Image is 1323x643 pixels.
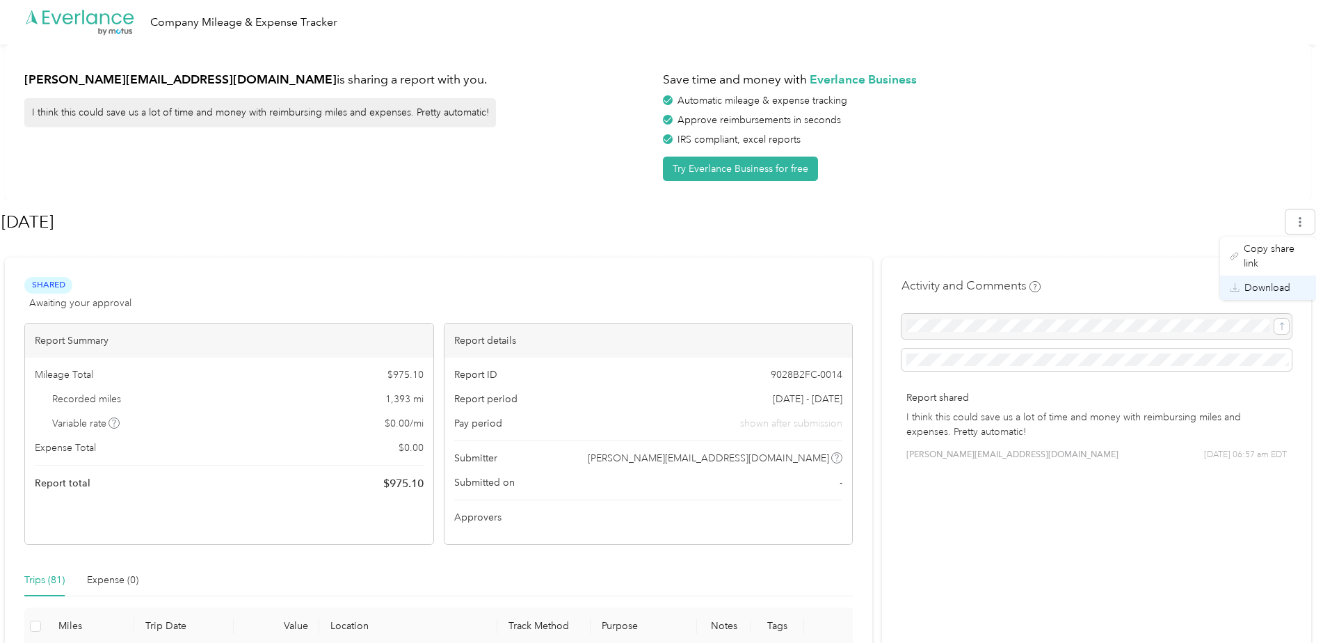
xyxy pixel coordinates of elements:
[840,475,842,490] span: -
[454,475,515,490] span: Submitted on
[906,410,1287,439] p: I think this could save us a lot of time and money with reimbursing miles and expenses. Pretty au...
[387,367,424,382] span: $ 975.10
[24,573,65,588] div: Trips (81)
[454,510,502,525] span: Approvers
[399,440,424,455] span: $ 0.00
[24,72,337,86] strong: [PERSON_NAME][EMAIL_ADDRESS][DOMAIN_NAME]
[901,277,1041,294] h4: Activity and Comments
[52,392,121,406] span: Recorded miles
[454,451,497,466] span: Submitter
[906,449,1118,461] span: [PERSON_NAME][EMAIL_ADDRESS][DOMAIN_NAME]
[25,324,433,358] div: Report Summary
[810,72,917,86] strong: Everlance Business
[52,416,120,431] span: Variable rate
[35,476,90,491] span: Report total
[87,573,138,588] div: Expense (0)
[740,416,842,431] span: shown after submission
[29,296,131,310] span: Awaiting your approval
[663,157,818,181] button: Try Everlance Business for free
[444,324,853,358] div: Report details
[771,367,842,382] span: 9028B2FC-0014
[454,392,518,406] span: Report period
[1244,241,1306,271] span: Copy share link
[383,475,424,492] span: $ 975.10
[454,367,497,382] span: Report ID
[150,14,337,31] div: Company Mileage & Expense Tracker
[906,390,1287,405] p: Report shared
[35,367,93,382] span: Mileage Total
[677,95,847,106] span: Automatic mileage & expense tracking
[1,205,1276,239] h1: Sep 2025
[677,114,841,126] span: Approve reimbursements in seconds
[35,440,96,455] span: Expense Total
[385,392,424,406] span: 1,393 mi
[454,416,502,431] span: Pay period
[773,392,842,406] span: [DATE] - [DATE]
[588,451,829,466] span: [PERSON_NAME][EMAIL_ADDRESS][DOMAIN_NAME]
[385,416,424,431] span: $ 0.00 / mi
[663,71,1292,88] h1: Save time and money with
[24,277,72,293] span: Shared
[1244,280,1290,295] span: Download
[1204,449,1287,461] span: [DATE] 06:57 am EDT
[24,71,653,88] h1: is sharing a report with you.
[24,98,496,127] div: I think this could save us a lot of time and money with reimbursing miles and expenses. Pretty au...
[677,134,801,145] span: IRS compliant, excel reports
